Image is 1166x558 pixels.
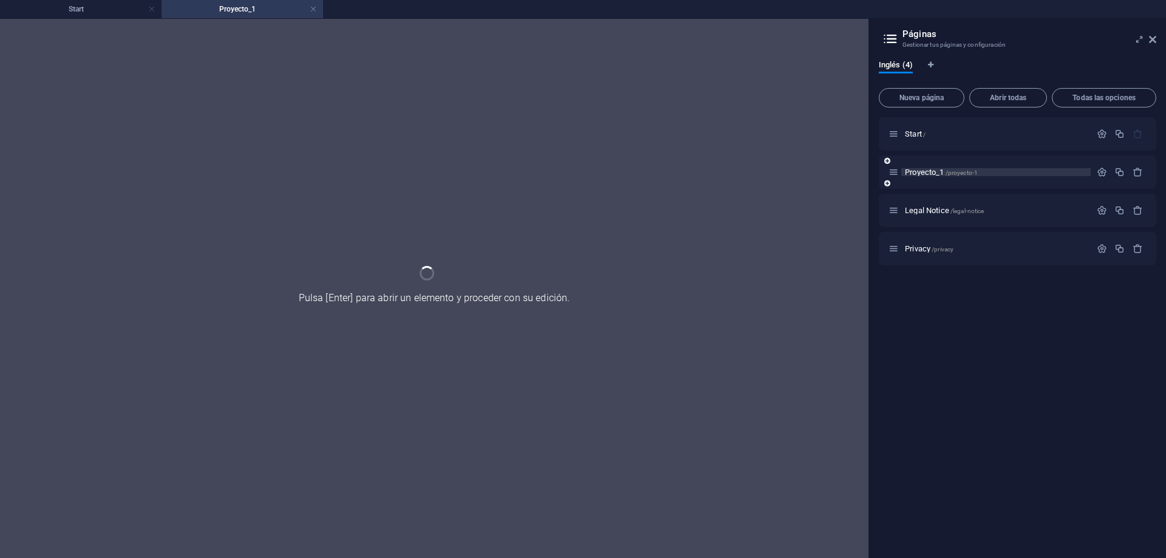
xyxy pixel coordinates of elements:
div: Duplicar [1114,205,1125,216]
div: Start/ [901,130,1091,138]
div: Eliminar [1133,205,1143,216]
span: /proyecto-1 [946,169,978,176]
span: Abrir todas [975,94,1042,101]
button: Nueva página [879,88,964,107]
div: Configuración [1097,205,1107,216]
button: Abrir todas [969,88,1047,107]
span: / [923,131,926,138]
span: Nueva página [884,94,959,101]
span: /legal-notice [950,208,984,214]
div: Proyecto_1/proyecto-1 [901,168,1091,176]
div: Configuración [1097,129,1107,139]
div: Pestañas de idiomas [879,60,1156,83]
div: La página principal no puede eliminarse [1133,129,1143,139]
span: Todas las opciones [1057,94,1151,101]
div: Eliminar [1133,243,1143,254]
span: Haz clic para abrir la página [905,244,953,253]
div: Duplicar [1114,167,1125,177]
div: Privacy/privacy [901,245,1091,253]
div: Configuración [1097,167,1107,177]
h4: Proyecto_1 [162,2,323,16]
span: Haz clic para abrir la página [905,168,978,177]
h2: Páginas [902,29,1156,39]
span: Inglés (4) [879,58,913,75]
button: Todas las opciones [1052,88,1156,107]
h3: Gestionar tus páginas y configuración [902,39,1132,50]
div: Eliminar [1133,167,1143,177]
span: Haz clic para abrir la página [905,206,984,215]
div: Configuración [1097,243,1107,254]
span: /privacy [932,246,953,253]
div: Duplicar [1114,129,1125,139]
span: Haz clic para abrir la página [905,129,926,138]
div: Legal Notice/legal-notice [901,206,1091,214]
div: Duplicar [1114,243,1125,254]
